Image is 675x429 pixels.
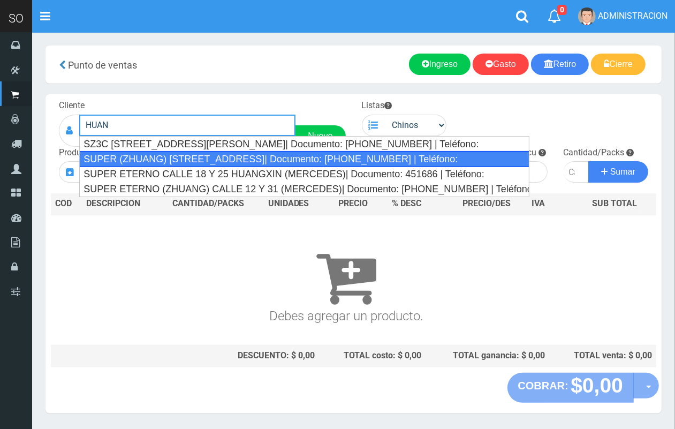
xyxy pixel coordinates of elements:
[163,350,315,362] div: DESCUENTO: $ 0,00
[59,100,85,112] label: Cliente
[295,125,345,147] a: Nuevo
[533,161,547,183] input: 000
[102,198,140,208] span: CRIPCION
[159,193,258,215] th: CANTIDAD/PACKS
[564,161,589,183] input: Cantidad
[578,7,596,25] img: User Image
[258,193,320,215] th: UNIDADES
[55,230,637,323] h3: Debes agregar un producto.
[588,161,648,183] button: Sumar
[591,54,646,75] a: Cierre
[79,151,529,167] div: SUPER (ZHUANG) [STREET_ADDRESS]| Documento: [PHONE_NUMBER] | Teléfono:
[598,11,668,21] span: ADMINISTRACION
[392,198,421,208] span: % DESC
[571,374,623,397] strong: $0,00
[80,182,528,197] div: SUPER ETERNO (ZHUANG) CALLE 12 Y 31 (MERCEDES)| Documento: [PHONE_NUMBER] | Teléfono:
[80,167,528,182] div: SUPER ETERNO CALLE 18 Y 25 HUANGXIN (MERCEDES)| Documento: 451686 | Teléfono:
[564,147,625,159] label: Cantidad/Packs
[409,54,471,75] a: Ingreso
[507,373,634,403] button: COBRAR: $0,00
[553,350,652,362] div: TOTAL venta: $ 0,00
[362,100,392,112] label: Listas
[462,198,511,208] span: PRECIO/DES
[68,59,137,71] span: Punto de ventas
[339,198,368,210] span: PRECIO
[51,193,82,215] th: COD
[473,54,529,75] a: Gasto
[80,137,528,152] div: SZ3C [STREET_ADDRESS][PERSON_NAME]| Documento: [PHONE_NUMBER] | Teléfono:
[59,147,97,159] label: Productos
[557,5,567,15] span: 0
[518,380,568,392] strong: COBRAR:
[610,167,635,176] span: Sumar
[82,193,159,215] th: DES
[592,198,637,210] span: SUB TOTAL
[531,54,589,75] a: Retiro
[430,350,545,362] div: TOTAL ganancia: $ 0,00
[323,350,421,362] div: TOTAL costo: $ 0,00
[79,115,295,136] input: Consumidor Final
[532,198,545,208] span: IVA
